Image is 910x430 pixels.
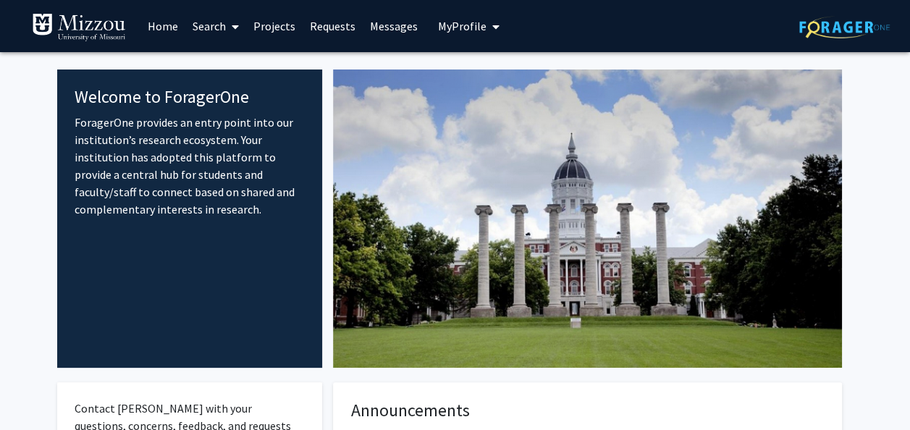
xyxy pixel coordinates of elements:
[75,114,306,218] p: ForagerOne provides an entry point into our institution’s research ecosystem. Your institution ha...
[363,1,425,51] a: Messages
[11,365,62,419] iframe: Chat
[185,1,246,51] a: Search
[140,1,185,51] a: Home
[32,13,126,42] img: University of Missouri Logo
[303,1,363,51] a: Requests
[351,400,824,421] h4: Announcements
[799,16,890,38] img: ForagerOne Logo
[438,19,486,33] span: My Profile
[333,69,842,368] img: Cover Image
[246,1,303,51] a: Projects
[75,87,306,108] h4: Welcome to ForagerOne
